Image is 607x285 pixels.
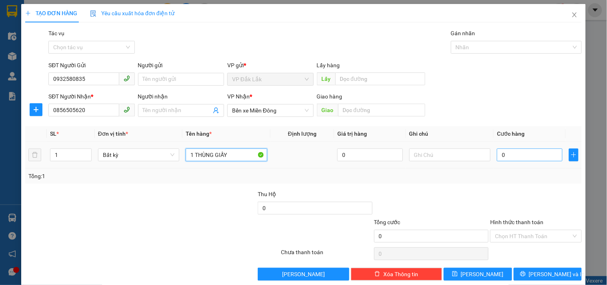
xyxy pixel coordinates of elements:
[375,271,380,277] span: delete
[452,271,458,277] span: save
[30,106,42,113] span: plus
[138,61,224,70] div: Người gửi
[124,75,130,82] span: phone
[25,10,31,16] span: plus
[186,130,212,137] span: Tên hàng
[569,149,579,161] button: plus
[409,149,491,161] input: Ghi Chú
[571,12,578,18] span: close
[317,93,343,100] span: Giao hàng
[232,104,309,116] span: Bến xe Miền Đông
[317,62,340,68] span: Lấy hàng
[90,10,96,17] img: icon
[529,270,585,279] span: [PERSON_NAME] và In
[103,149,174,161] span: Bất kỳ
[444,268,512,281] button: save[PERSON_NAME]
[232,73,309,85] span: VP Đắk Lắk
[490,219,543,225] label: Hình thức thanh toán
[317,72,335,85] span: Lấy
[497,130,525,137] span: Cước hàng
[563,4,586,26] button: Close
[28,149,41,161] button: delete
[48,30,64,36] label: Tác vụ
[227,61,313,70] div: VP gửi
[337,149,403,161] input: 0
[280,248,373,262] div: Chưa thanh toán
[213,107,219,114] span: user-add
[461,270,504,279] span: [PERSON_NAME]
[569,152,578,158] span: plus
[30,103,42,116] button: plus
[338,104,425,116] input: Dọc đường
[186,149,267,161] input: VD: Bàn, Ghế
[451,30,475,36] label: Gán nhãn
[514,268,582,281] button: printer[PERSON_NAME] và In
[374,219,401,225] span: Tổng cước
[383,270,418,279] span: Xóa Thông tin
[50,130,56,137] span: SL
[48,92,134,101] div: SĐT Người Nhận
[124,106,130,113] span: phone
[258,191,276,197] span: Thu Hộ
[28,172,235,181] div: Tổng: 1
[337,130,367,137] span: Giá trị hàng
[282,270,325,279] span: [PERSON_NAME]
[258,268,349,281] button: [PERSON_NAME]
[227,93,250,100] span: VP Nhận
[90,10,174,16] span: Yêu cầu xuất hóa đơn điện tử
[48,61,134,70] div: SĐT Người Gửi
[520,271,526,277] span: printer
[98,130,128,137] span: Đơn vị tính
[138,92,224,101] div: Người nhận
[25,10,77,16] span: TẠO ĐƠN HÀNG
[335,72,425,85] input: Dọc đường
[406,126,494,142] th: Ghi chú
[288,130,317,137] span: Định lượng
[351,268,442,281] button: deleteXóa Thông tin
[317,104,338,116] span: Giao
